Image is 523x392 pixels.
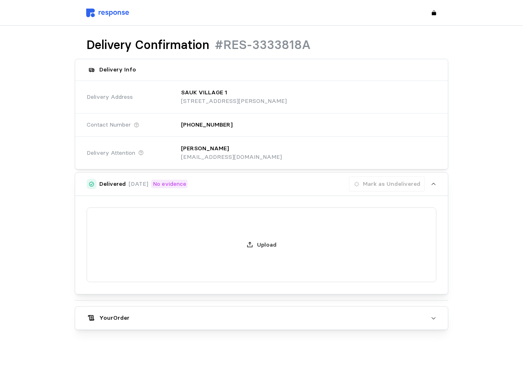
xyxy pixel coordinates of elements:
[99,180,126,188] h5: Delivered
[215,37,311,53] h1: #RES-3333818A
[153,180,186,189] p: No evidence
[75,173,448,196] button: Delivered[DATE]No evidenceMark as Undelivered
[75,307,448,330] button: YourOrder
[87,149,135,158] span: Delivery Attention
[181,153,282,162] p: [EMAIL_ADDRESS][DOMAIN_NAME]
[86,9,129,17] img: svg%3e
[181,97,287,106] p: [STREET_ADDRESS][PERSON_NAME]
[99,65,136,74] h5: Delivery Info
[129,180,148,189] p: [DATE]
[99,314,130,322] h5: Your Order
[86,37,209,53] h1: Delivery Confirmation
[257,241,277,249] p: Upload
[181,120,232,129] p: [PHONE_NUMBER]
[181,88,227,97] p: SAUK VILLAGE 1
[87,120,131,129] span: Contact Number
[87,93,133,102] span: Delivery Address
[181,144,229,153] p: [PERSON_NAME]
[75,196,448,294] div: Delivered[DATE]No evidenceMark as Undelivered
